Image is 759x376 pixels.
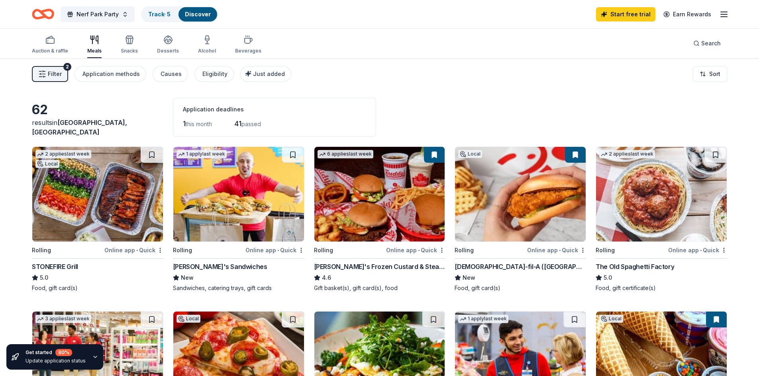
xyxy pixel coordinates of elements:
div: Local [458,150,482,158]
a: Image for Chick-fil-A (Los Angeles)LocalRollingOnline app•Quick[DEMOGRAPHIC_DATA]-fil-A ([GEOGRAP... [455,146,586,292]
div: 80 % [55,349,72,356]
button: Meals [87,32,102,58]
div: Rolling [314,245,333,255]
a: Image for The Old Spaghetti Factory2 applieslast weekRollingOnline app•QuickThe Old Spaghetti Fac... [596,146,727,292]
div: Auction & raffle [32,48,68,54]
div: Desserts [157,48,179,54]
div: 2 applies last week [35,150,91,158]
span: • [277,247,279,253]
div: Rolling [596,245,615,255]
div: 2 applies last week [599,150,655,158]
a: Start free trial [596,7,655,21]
div: Sandwiches, catering trays, gift cards [173,284,304,292]
div: Food, gift card(s) [32,284,163,292]
div: Snacks [121,48,138,54]
button: Beverages [235,32,261,58]
span: passed [241,121,261,127]
a: Home [32,5,54,23]
a: Track· 5 [148,11,171,18]
div: Online app Quick [245,245,304,255]
button: Causes [153,66,188,82]
button: Nerf Park Party [61,6,135,22]
span: Sort [709,69,720,79]
div: STONEFIRE Grill [32,262,78,271]
span: 41 [234,119,241,128]
span: [GEOGRAPHIC_DATA], [GEOGRAPHIC_DATA] [32,119,127,136]
div: 62 [32,102,163,118]
img: Image for STONEFIRE Grill [32,147,163,242]
div: Online app Quick [527,245,586,255]
div: Online app Quick [386,245,445,255]
span: 4.6 [322,273,331,282]
button: Auction & raffle [32,32,68,58]
div: 2 [63,63,71,71]
span: New [181,273,194,282]
img: Image for Freddy's Frozen Custard & Steakburgers [314,147,445,242]
div: [PERSON_NAME]'s Frozen Custard & Steakburgers [314,262,445,271]
div: Meals [87,48,102,54]
button: Search [687,35,727,51]
div: Local [177,315,200,323]
img: Image for Ike's Sandwiches [173,147,304,242]
span: this month [186,121,212,127]
span: • [418,247,420,253]
a: Image for STONEFIRE Grill2 applieslast weekLocalRollingOnline app•QuickSTONEFIRE Grill5.0Food, gi... [32,146,163,292]
span: • [136,247,138,253]
span: New [463,273,475,282]
span: • [700,247,702,253]
div: Update application status [25,358,86,364]
img: Image for The Old Spaghetti Factory [596,147,727,242]
span: Filter [48,69,62,79]
div: Gift basket(s), gift card(s), food [314,284,445,292]
div: Get started [25,349,86,356]
button: Snacks [121,32,138,58]
span: Search [701,39,721,48]
div: 6 applies last week [318,150,373,158]
div: Local [35,160,59,168]
a: Image for Freddy's Frozen Custard & Steakburgers6 applieslast weekRollingOnline app•Quick[PERSON_... [314,146,445,292]
img: Image for Chick-fil-A (Los Angeles) [455,147,586,242]
div: Eligibility [202,69,228,79]
div: Beverages [235,48,261,54]
div: The Old Spaghetti Factory [596,262,674,271]
button: Just added [240,66,291,82]
div: Food, gift card(s) [455,284,586,292]
div: results [32,118,163,137]
span: in [32,119,127,136]
button: Track· 5Discover [141,6,218,22]
span: 1 [183,119,186,128]
span: 5.0 [40,273,48,282]
a: Earn Rewards [659,7,716,21]
div: Online app Quick [668,245,727,255]
button: Alcohol [198,32,216,58]
div: Alcohol [198,48,216,54]
button: Application methods [75,66,146,82]
button: Eligibility [194,66,234,82]
span: Just added [253,70,285,77]
div: Food, gift certificate(s) [596,284,727,292]
div: Local [599,315,623,323]
div: 1 apply last week [458,315,508,323]
span: • [559,247,561,253]
div: Rolling [173,245,192,255]
a: Discover [185,11,211,18]
div: Causes [161,69,182,79]
button: Sort [693,66,727,82]
div: [DEMOGRAPHIC_DATA]-fil-A ([GEOGRAPHIC_DATA]) [455,262,586,271]
button: Filter2 [32,66,68,82]
div: [PERSON_NAME]'s Sandwiches [173,262,267,271]
a: Image for Ike's Sandwiches1 applylast weekRollingOnline app•Quick[PERSON_NAME]'s SandwichesNewSan... [173,146,304,292]
div: Online app Quick [104,245,163,255]
div: Application deadlines [183,105,366,114]
div: Application methods [82,69,140,79]
div: 3 applies last week [35,315,91,323]
div: 1 apply last week [177,150,227,158]
span: 5.0 [604,273,612,282]
div: Rolling [32,245,51,255]
div: Rolling [455,245,474,255]
button: Desserts [157,32,179,58]
span: Nerf Park Party [76,10,119,19]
